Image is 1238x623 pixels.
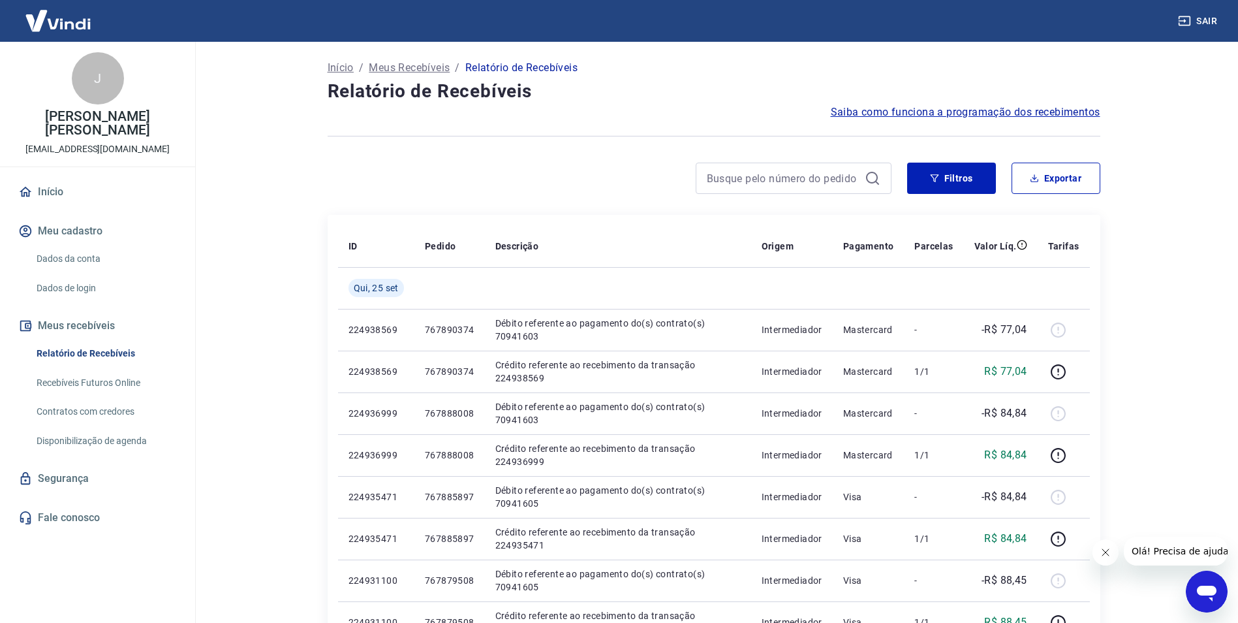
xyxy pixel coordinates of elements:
[843,407,894,420] p: Mastercard
[72,52,124,104] div: J
[914,323,953,336] p: -
[16,464,179,493] a: Segurança
[328,78,1100,104] h4: Relatório de Recebíveis
[425,449,474,462] p: 767888008
[359,60,364,76] p: /
[348,490,404,503] p: 224935471
[982,406,1027,421] p: -R$ 84,84
[1124,537,1228,566] iframe: Mensagem da empresa
[914,449,953,462] p: 1/1
[914,574,953,587] p: -
[982,489,1027,505] p: -R$ 84,84
[762,449,822,462] p: Intermediador
[495,400,741,426] p: Débito referente ao pagamento do(s) contrato(s) 70941603
[348,449,404,462] p: 224936999
[984,531,1027,547] p: R$ 84,84
[843,323,894,336] p: Mastercard
[495,567,741,594] p: Débito referente ao pagamento do(s) contrato(s) 70941605
[425,407,474,420] p: 767888008
[16,1,101,40] img: Vindi
[16,178,179,206] a: Início
[425,490,474,503] p: 767885897
[495,317,741,343] p: Débito referente ao pagamento do(s) contrato(s) 70941603
[1175,9,1222,33] button: Sair
[425,323,474,336] p: 767890374
[348,323,404,336] p: 224938569
[8,9,110,20] span: Olá! Precisa de ajuda?
[907,163,996,194] button: Filtros
[10,110,185,137] p: [PERSON_NAME] [PERSON_NAME]
[707,168,859,188] input: Busque pelo número do pedido
[495,526,741,552] p: Crédito referente ao recebimento da transação 224935471
[843,490,894,503] p: Visa
[455,60,459,76] p: /
[16,503,179,532] a: Fale conosco
[31,398,179,425] a: Contratos com credores
[914,240,953,253] p: Parcelas
[425,532,474,545] p: 767885897
[974,240,1017,253] p: Valor Líq.
[425,365,474,378] p: 767890374
[982,573,1027,588] p: -R$ 88,45
[1048,240,1079,253] p: Tarifas
[495,442,741,468] p: Crédito referente ao recebimento da transação 224936999
[762,323,822,336] p: Intermediador
[31,340,179,367] a: Relatório de Recebíveis
[425,240,456,253] p: Pedido
[762,407,822,420] p: Intermediador
[843,532,894,545] p: Visa
[914,407,953,420] p: -
[495,359,741,385] p: Crédito referente ao recebimento da transação 224938569
[762,240,794,253] p: Origem
[843,365,894,378] p: Mastercard
[762,532,822,545] p: Intermediador
[762,490,822,503] p: Intermediador
[1186,571,1228,613] iframe: Botão para abrir a janela de mensagens
[348,240,358,253] p: ID
[1012,163,1100,194] button: Exportar
[495,484,741,510] p: Débito referente ao pagamento do(s) contrato(s) 70941605
[354,281,399,295] span: Qui, 25 set
[31,428,179,455] a: Disponibilização de agenda
[843,574,894,587] p: Visa
[16,311,179,340] button: Meus recebíveis
[984,364,1027,379] p: R$ 77,04
[495,240,539,253] p: Descrição
[831,104,1100,120] a: Saiba como funciona a programação dos recebimentos
[348,365,404,378] p: 224938569
[348,407,404,420] p: 224936999
[843,240,894,253] p: Pagamento
[762,365,822,378] p: Intermediador
[16,217,179,246] button: Meu cadastro
[25,142,170,156] p: [EMAIL_ADDRESS][DOMAIN_NAME]
[348,532,404,545] p: 224935471
[31,370,179,396] a: Recebíveis Futuros Online
[984,447,1027,463] p: R$ 84,84
[762,574,822,587] p: Intermediador
[465,60,578,76] p: Relatório de Recebíveis
[1092,539,1119,566] iframe: Fechar mensagem
[328,60,354,76] a: Início
[348,574,404,587] p: 224931100
[914,490,953,503] p: -
[914,365,953,378] p: 1/1
[843,449,894,462] p: Mastercard
[425,574,474,587] p: 767879508
[31,246,179,272] a: Dados da conta
[31,275,179,302] a: Dados de login
[982,322,1027,338] p: -R$ 77,04
[914,532,953,545] p: 1/1
[369,60,450,76] a: Meus Recebíveis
